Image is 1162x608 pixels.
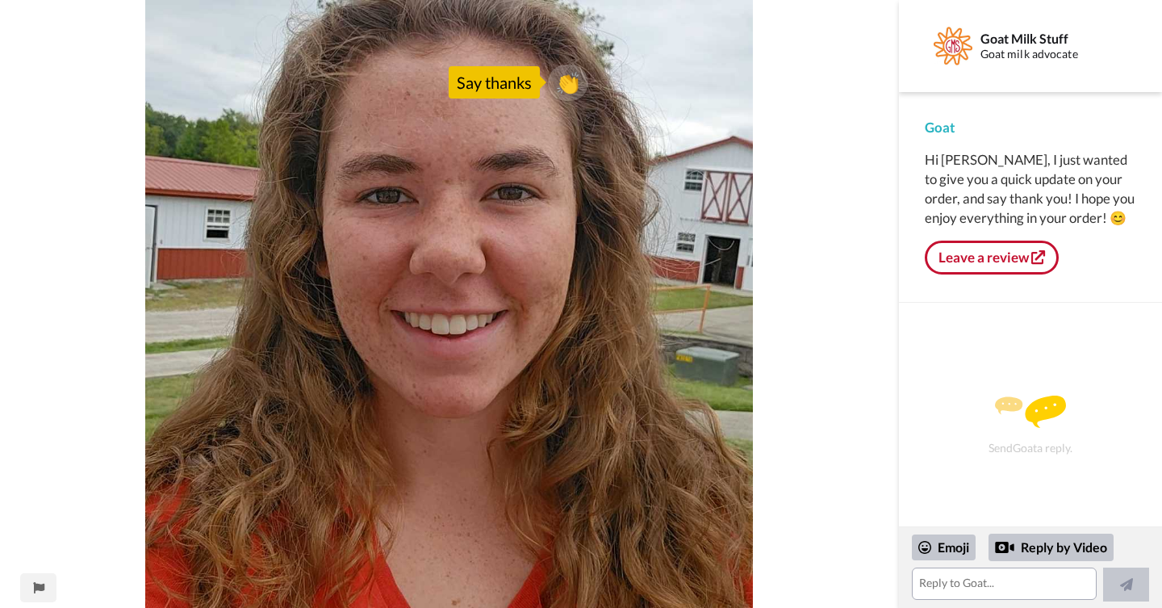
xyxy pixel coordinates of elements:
img: Profile Image [934,27,972,65]
button: 👏 [548,65,588,101]
div: Send Goat a reply. [921,331,1140,518]
div: Goat Milk Stuff [980,31,1135,46]
div: Goat milk advocate [980,48,1135,61]
div: Reply by Video [989,534,1114,561]
a: Leave a review [925,241,1059,275]
div: Hi [PERSON_NAME], I just wanted to give you a quick update on your order, and say thank you! I ho... [925,150,1136,228]
img: message.svg [995,396,1066,428]
span: 👏 [548,69,588,95]
div: Emoji [912,535,976,560]
div: Goat [925,118,1136,137]
div: Reply by Video [995,538,1014,557]
div: Say thanks [449,66,540,99]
